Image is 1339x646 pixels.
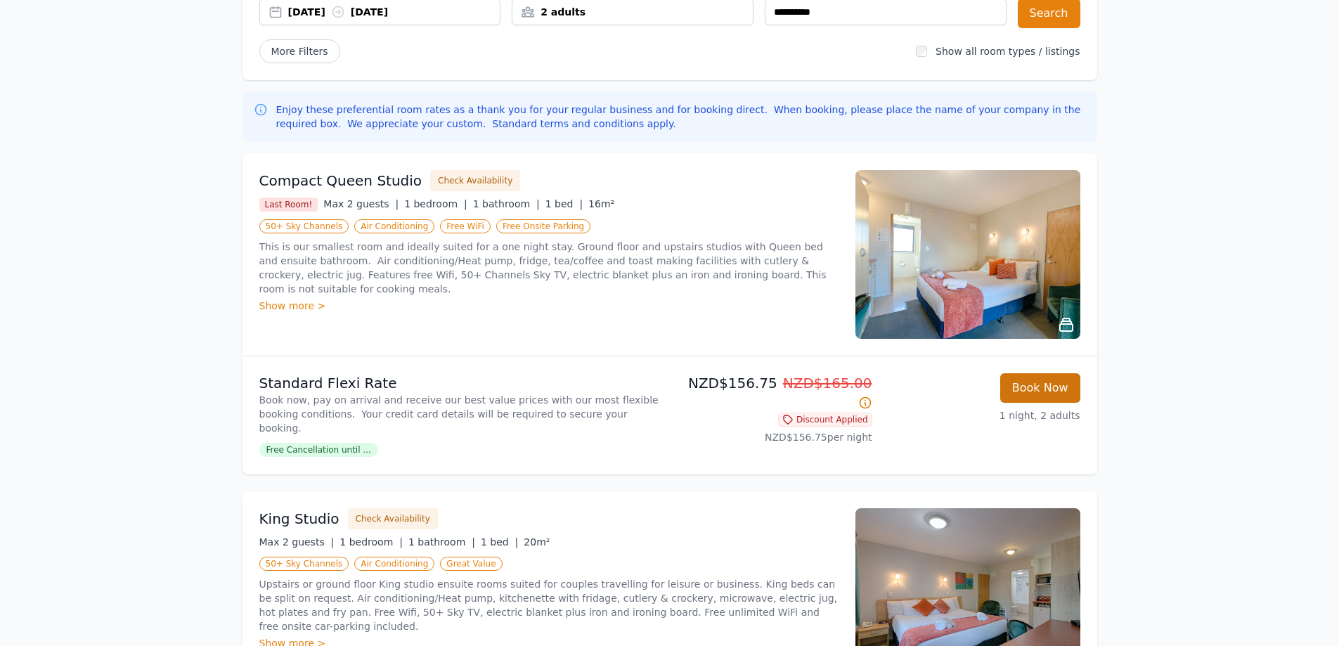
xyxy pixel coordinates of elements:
[936,46,1080,57] label: Show all room types / listings
[675,430,872,444] p: NZD$156.75 per night
[440,557,502,571] span: Great Value
[524,536,550,548] span: 20m²
[404,198,467,209] span: 1 bedroom |
[259,373,664,393] p: Standard Flexi Rate
[884,408,1080,422] p: 1 night, 2 adults
[512,5,753,19] div: 2 adults
[545,198,583,209] span: 1 bed |
[259,171,422,190] h3: Compact Queen Studio
[481,536,518,548] span: 1 bed |
[259,39,340,63] span: More Filters
[259,536,335,548] span: Max 2 guests |
[259,443,378,457] span: Free Cancellation until ...
[323,198,399,209] span: Max 2 guests |
[276,103,1086,131] p: Enjoy these preferential room rates as a thank you for your regular business and for booking dire...
[259,299,839,313] div: Show more >
[473,198,540,209] span: 1 bathroom |
[430,170,520,191] button: Check Availability
[588,198,614,209] span: 16m²
[288,5,500,19] div: [DATE] [DATE]
[778,413,872,427] span: Discount Applied
[440,219,491,233] span: Free WiFi
[259,557,349,571] span: 50+ Sky Channels
[259,393,664,435] p: Book now, pay on arrival and receive our best value prices with our most flexible booking conditi...
[259,219,349,233] span: 50+ Sky Channels
[259,198,318,212] span: Last Room!
[259,240,839,296] p: This is our smallest room and ideally suited for a one night stay. Ground floor and upstairs stud...
[675,373,872,413] p: NZD$156.75
[783,375,872,392] span: NZD$165.00
[354,219,434,233] span: Air Conditioning
[354,557,434,571] span: Air Conditioning
[259,509,339,529] h3: King Studio
[408,536,475,548] span: 1 bathroom |
[1000,373,1080,403] button: Book Now
[348,508,438,529] button: Check Availability
[339,536,403,548] span: 1 bedroom |
[496,219,590,233] span: Free Onsite Parking
[259,577,839,633] p: Upstairs or ground floor King studio ensuite rooms suited for couples travelling for leisure or b...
